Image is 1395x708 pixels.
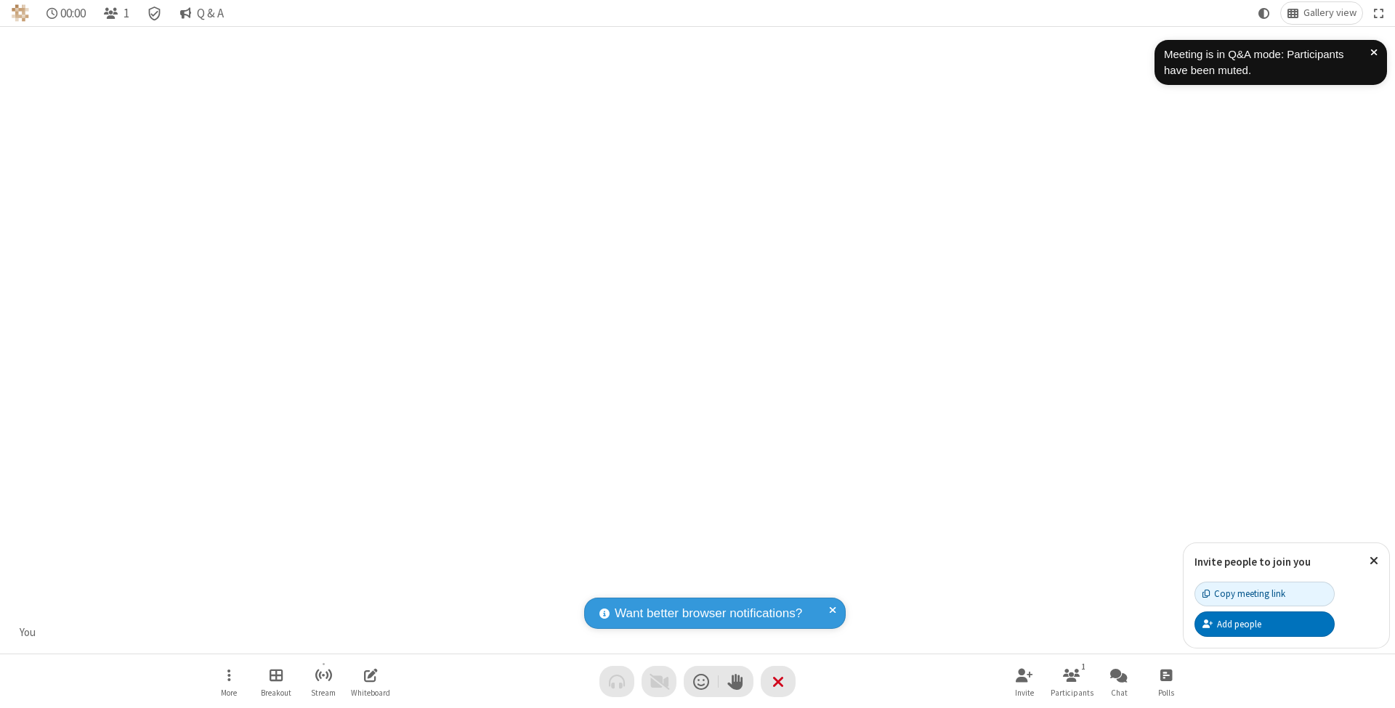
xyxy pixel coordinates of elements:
button: Open participant list [1050,661,1093,702]
div: Timer [41,2,92,24]
div: Meeting details Encryption enabled [141,2,169,24]
span: Want better browser notifications? [615,604,802,623]
div: Meeting is in Q&A mode: Participants have been muted. [1164,46,1370,79]
span: Whiteboard [351,688,390,697]
button: Open poll [1144,661,1188,702]
button: Start streaming [302,661,345,702]
button: Send a reaction [684,666,719,697]
button: Open menu [207,661,251,702]
button: Manage Breakout Rooms [254,661,298,702]
button: Using system theme [1253,2,1276,24]
div: You [15,624,41,641]
span: Invite [1015,688,1034,697]
span: Breakout [261,688,291,697]
button: End or leave meeting [761,666,796,697]
div: 1 [1077,660,1090,673]
img: QA Selenium DO NOT DELETE OR CHANGE [12,4,29,22]
span: 00:00 [60,7,86,20]
button: Fullscreen [1368,2,1390,24]
button: Close popover [1359,543,1389,579]
button: Raise hand [719,666,753,697]
button: Open chat [1097,661,1141,702]
button: Video [642,666,676,697]
button: Open participant list [97,2,135,24]
span: Polls [1158,688,1174,697]
div: Copy meeting link [1202,587,1285,601]
button: Invite participants (⌘+Shift+I) [1003,661,1046,702]
button: Copy meeting link [1194,582,1335,606]
button: Open shared whiteboard [349,661,392,702]
span: More [221,688,237,697]
span: Participants [1051,688,1093,697]
button: Q & A [174,2,230,24]
button: Change layout [1281,2,1362,24]
span: Gallery view [1303,7,1356,19]
span: Q & A [197,7,224,20]
button: Audio problem - check your Internet connection or call by phone [599,666,634,697]
label: Invite people to join you [1194,555,1311,569]
span: Chat [1111,688,1128,697]
span: Stream [311,688,336,697]
button: Add people [1194,611,1335,636]
span: 1 [124,7,129,20]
